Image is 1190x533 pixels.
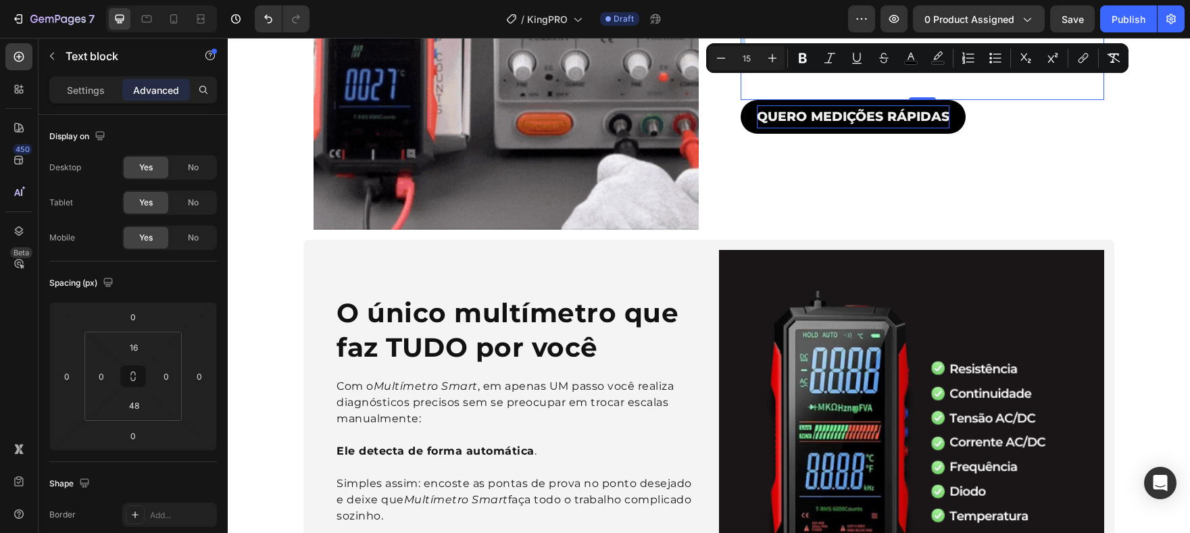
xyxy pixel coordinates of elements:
iframe: Design area [228,38,1190,533]
div: Beta [10,247,32,258]
input: 0 [120,426,147,446]
span: Yes [139,197,153,209]
p: Settings [67,83,105,97]
div: Display on [49,128,108,146]
input: 0 [57,366,77,386]
span: No [188,232,199,244]
input: 0 [189,366,209,386]
input: 0px [91,366,111,386]
span: 0 product assigned [924,12,1014,26]
div: Desktop [49,161,81,174]
input: 0px [156,366,176,386]
span: No [188,161,199,174]
span: / [521,12,524,26]
button: Publish [1100,5,1157,32]
p: Advanced [133,83,179,97]
span: Yes [139,161,153,174]
input: 48px [120,395,147,415]
span: Draft [614,13,634,25]
div: Tablet [49,197,73,209]
button: Save [1050,5,1095,32]
p: . [109,405,470,422]
p: Com o , em apenas UM passo você realiza diagnósticos precisos sem se preocupar em trocar escalas ... [109,340,470,389]
div: Publish [1112,12,1145,26]
div: Undo/Redo [255,5,309,32]
div: Spacing (px) [49,274,116,293]
div: Rich Text Editor. Editing area: main [107,339,471,520]
span: Save [1062,14,1084,25]
i: Multímetro Smart [176,455,280,468]
p: Simples assim: encoste as pontas de prova no ponto desejado e deixe que faça todo o trabalho comp... [109,438,470,486]
span: KingPRO [527,12,568,26]
button: 0 product assigned [913,5,1045,32]
div: Shape [49,475,93,493]
span: Yes [139,232,153,244]
div: Editor contextual toolbar [706,43,1129,73]
span: No [188,197,199,209]
div: Border [49,509,76,521]
div: Open Intercom Messenger [1144,467,1176,499]
div: Mobile [49,232,75,244]
input: 16px [120,337,147,357]
p: 7 [89,11,95,27]
strong: O único multímetro que faz TUDO por você [109,259,451,326]
p: Text block [66,48,180,64]
div: Add... [150,509,214,522]
div: 450 [13,144,32,155]
button: 7 [5,5,101,32]
i: Multímetro Smart [146,342,250,355]
input: 0 [120,307,147,327]
a: QUERO MEDIÇÕES RÁPIDAS [513,62,738,96]
strong: Ele detecta de forma automática [109,407,307,420]
p: QUERO MEDIÇÕES RÁPIDAS [529,68,722,91]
